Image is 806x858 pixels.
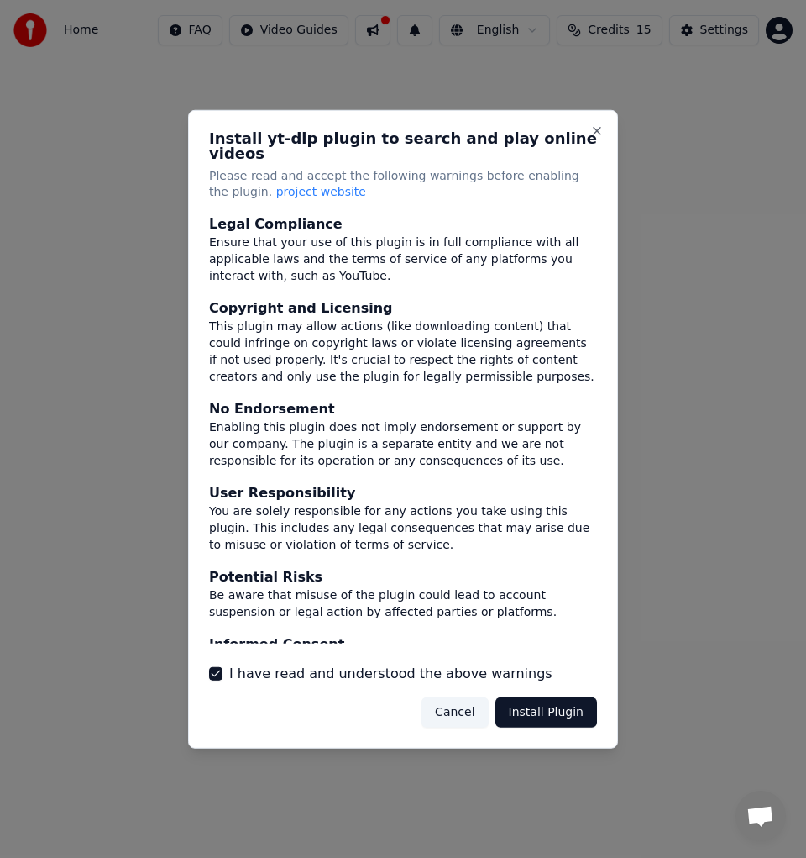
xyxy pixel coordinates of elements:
[421,697,488,728] button: Cancel
[495,697,597,728] button: Install Plugin
[209,214,597,234] div: Legal Compliance
[209,318,597,386] div: This plugin may allow actions (like downloading content) that could infringe on copyright laws or...
[209,567,597,587] div: Potential Risks
[209,167,597,201] p: Please read and accept the following warnings before enabling the plugin.
[209,399,597,419] div: No Endorsement
[209,587,597,621] div: Be aware that misuse of the plugin could lead to account suspension or legal action by affected p...
[209,298,597,318] div: Copyright and Licensing
[209,130,597,161] h2: Install yt-dlp plugin to search and play online videos
[209,419,597,470] div: Enabling this plugin does not imply endorsement or support by our company. The plugin is a separa...
[209,634,597,655] div: Informed Consent
[276,185,366,198] span: project website
[209,234,597,285] div: Ensure that your use of this plugin is in full compliance with all applicable laws and the terms ...
[209,483,597,503] div: User Responsibility
[229,664,552,684] label: I have read and understood the above warnings
[209,503,597,554] div: You are solely responsible for any actions you take using this plugin. This includes any legal co...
